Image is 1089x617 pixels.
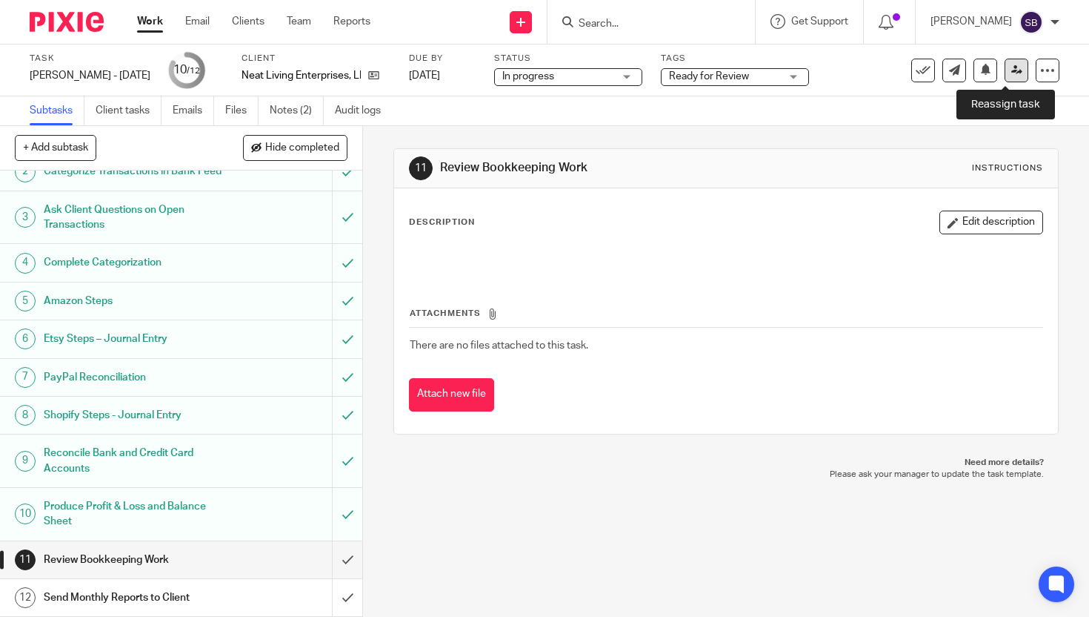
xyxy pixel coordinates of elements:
div: 8 [15,405,36,426]
a: Files [225,96,259,125]
p: Description [409,217,475,228]
h1: Reconcile Bank and Credit Card Accounts [44,442,226,480]
p: Need more details? [408,457,1044,469]
span: Attachments [410,309,481,317]
p: Neat Living Enterprises, LLC [242,68,361,83]
a: Client tasks [96,96,161,125]
h1: Amazon Steps [44,290,226,312]
button: Hide completed [243,135,347,160]
h1: PayPal Reconciliation [44,366,226,389]
span: In progress [502,71,554,82]
input: Search [577,18,710,31]
h1: Shopify Steps - Journal Entry [44,404,226,426]
span: [DATE] [409,70,440,81]
div: 7 [15,367,36,388]
span: There are no files attached to this task. [410,340,588,351]
img: Pixie [30,12,104,32]
a: Notes (2) [270,96,324,125]
a: Email [185,14,210,29]
span: Ready for Review [669,71,749,82]
h1: Etsy Steps – Journal Entry [44,328,226,350]
span: Hide completed [265,142,339,154]
div: 10 [173,62,200,79]
button: Attach new file [409,378,494,412]
h1: Review Bookkeeping Work [44,549,226,571]
img: svg%3E [1019,10,1043,34]
div: 4 [15,253,36,274]
div: 11 [409,156,433,180]
div: Flavia Andrews - Aug 2025 [30,68,150,83]
div: 12 [15,587,36,608]
p: [PERSON_NAME] [930,14,1012,29]
label: Task [30,53,150,65]
div: 6 [15,329,36,349]
div: 9 [15,451,36,472]
div: [PERSON_NAME] - [DATE] [30,68,150,83]
a: Emails [173,96,214,125]
label: Status [494,53,642,65]
h1: Complete Categorization [44,251,226,274]
div: 2 [15,162,36,182]
small: /12 [187,67,200,75]
h1: Send Monthly Reports to Client [44,587,226,609]
h1: Categorize Transactions in Bank Feed [44,160,226,182]
a: Clients [232,14,264,29]
h1: Produce Profit & Loss and Balance Sheet [44,495,226,533]
div: 3 [15,207,36,228]
a: Work [137,14,163,29]
div: Instructions [972,162,1043,174]
p: Please ask your manager to update the task template. [408,469,1044,481]
label: Client [242,53,390,65]
button: Edit description [939,211,1043,234]
div: 5 [15,291,36,311]
label: Due by [409,53,476,65]
a: Audit logs [335,96,392,125]
div: 10 [15,504,36,524]
a: Subtasks [30,96,84,125]
div: 11 [15,550,36,570]
h1: Review Bookkeeping Work [440,160,757,176]
h1: Ask Client Questions on Open Transactions [44,199,226,237]
span: Get Support [791,16,848,27]
a: Team [287,14,311,29]
button: + Add subtask [15,135,96,160]
label: Tags [661,53,809,65]
a: Reports [333,14,370,29]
